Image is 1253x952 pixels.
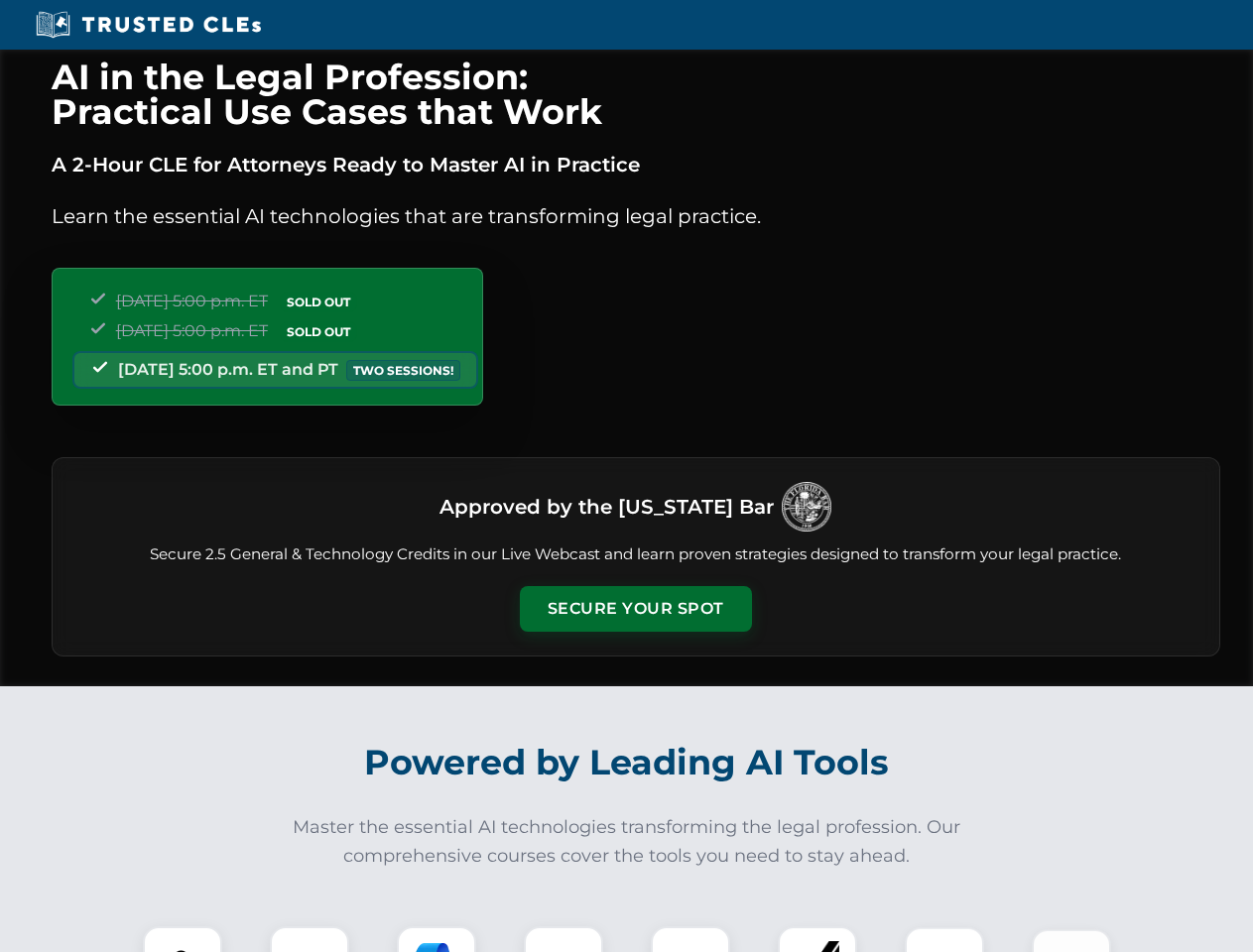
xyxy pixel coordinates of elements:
p: Master the essential AI technologies transforming the legal profession. Our comprehensive courses... [280,813,974,871]
p: A 2-Hour CLE for Attorneys Ready to Master AI in Practice [52,149,1220,180]
button: Secure Your Spot [520,586,752,632]
img: Logo [782,482,831,532]
h3: Approved by the [US_STATE] Bar [439,489,774,525]
p: Learn the essential AI technologies that are transforming legal practice. [52,200,1220,232]
h2: Powered by Leading AI Tools [77,728,1177,797]
img: Trusted CLEs [30,10,267,40]
h1: AI in the Legal Profession: Practical Use Cases that Work [52,59,1220,129]
p: Secure 2.5 General & Technology Credits in our Live Webcast and learn proven strategies designed ... [76,543,1195,566]
span: SOLD OUT [280,292,357,312]
span: [DATE] 5:00 p.m. ET [116,292,268,310]
span: SOLD OUT [280,321,357,342]
span: [DATE] 5:00 p.m. ET [116,321,268,340]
